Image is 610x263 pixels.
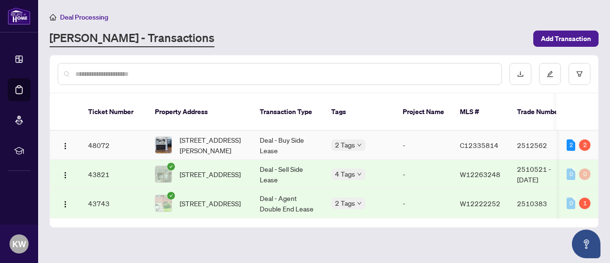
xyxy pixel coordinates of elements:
a: [PERSON_NAME] - Transactions [50,30,214,47]
span: filter [576,71,583,77]
span: Deal Processing [60,13,108,21]
th: Project Name [395,94,452,131]
td: - [395,160,452,189]
td: 2512562 [509,131,576,160]
th: MLS # [452,94,509,131]
span: home [50,14,56,21]
td: 2510383 [509,189,576,218]
button: download [509,63,531,85]
th: Property Address [147,94,252,131]
button: Logo [58,167,73,182]
span: 2 Tags [335,198,355,209]
span: [STREET_ADDRESS] [180,198,241,209]
span: check-circle [167,163,175,170]
span: down [357,201,362,206]
th: Trade Number [509,94,576,131]
button: edit [539,63,561,85]
th: Ticket Number [81,94,147,131]
td: - [395,189,452,218]
button: Logo [58,196,73,211]
img: thumbnail-img [155,166,172,182]
button: Add Transaction [533,31,599,47]
td: - [395,131,452,160]
div: 0 [567,168,575,180]
img: Logo [61,171,69,179]
span: edit [547,71,553,77]
span: down [357,172,362,177]
button: filter [569,63,590,85]
div: 2 [567,139,575,151]
div: 1 [579,198,590,209]
span: W12263248 [460,170,500,179]
span: 2 Tags [335,139,355,150]
td: 43821 [81,160,147,189]
span: [STREET_ADDRESS] [180,169,241,179]
span: down [357,143,362,147]
div: 0 [567,198,575,209]
img: Logo [61,142,69,150]
span: W12222252 [460,199,500,208]
div: 2 [579,139,590,151]
th: Tags [324,94,395,131]
img: logo [8,7,30,25]
span: download [517,71,524,77]
span: [STREET_ADDRESS][PERSON_NAME] [180,135,244,156]
span: C12335814 [460,141,498,149]
span: Add Transaction [541,31,591,46]
button: Logo [58,137,73,153]
td: 48072 [81,131,147,160]
img: Logo [61,200,69,208]
span: 4 Tags [335,168,355,179]
td: Deal - Sell Side Lease [252,160,324,189]
td: 2510521 - [DATE] [509,160,576,189]
td: Deal - Agent Double End Lease [252,189,324,218]
th: Transaction Type [252,94,324,131]
button: Open asap [572,230,600,258]
span: check-circle [167,192,175,200]
span: KW [12,237,26,251]
img: thumbnail-img [155,195,172,211]
img: thumbnail-img [155,137,172,153]
td: 43743 [81,189,147,218]
div: 0 [579,168,590,180]
td: Deal - Buy Side Lease [252,131,324,160]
